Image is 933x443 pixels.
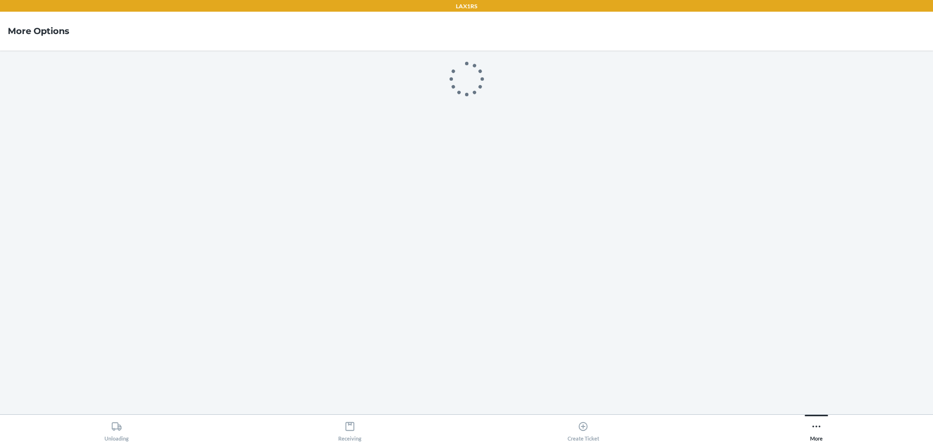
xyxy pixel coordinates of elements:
div: More [810,417,823,442]
button: Receiving [233,415,466,442]
div: Create Ticket [568,417,599,442]
button: More [700,415,933,442]
p: LAX1RS [456,2,477,11]
button: Create Ticket [466,415,700,442]
div: Unloading [104,417,129,442]
h4: More Options [8,25,69,37]
div: Receiving [338,417,362,442]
